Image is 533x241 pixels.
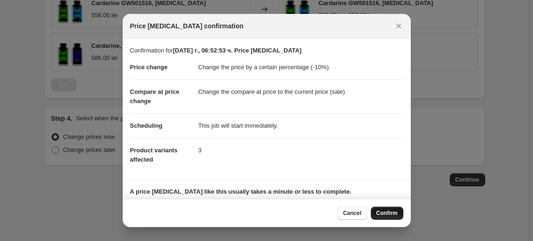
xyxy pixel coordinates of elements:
button: Close [392,20,405,33]
p: Confirmation for [130,46,403,55]
span: Price change [130,64,168,71]
button: Confirm [371,207,403,220]
dd: 3 [198,138,403,163]
dd: Change the price by a certain percentage (-10%) [198,55,403,79]
dd: Change the compare at price to the current price (sale) [198,79,403,104]
span: Scheduling [130,122,163,129]
span: Compare at price change [130,88,179,104]
span: Product variants affected [130,147,178,163]
span: Confirm [376,209,398,217]
b: A price [MEDICAL_DATA] like this usually takes a minute or less to complete. [130,188,352,195]
dd: This job will start immediately. [198,113,403,138]
span: Cancel [343,209,361,217]
b: [DATE] г., 06:52:53 ч. Price [MEDICAL_DATA] [173,47,302,54]
span: Price [MEDICAL_DATA] confirmation [130,21,244,31]
button: Cancel [337,207,367,220]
